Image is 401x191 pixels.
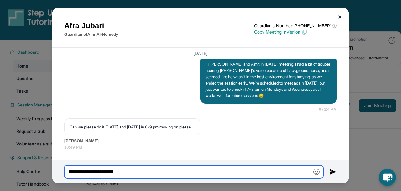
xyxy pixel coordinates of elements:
img: Close Icon [337,14,342,19]
p: Can we please do it [DATE] and [DATE] in 8-9 pm moving on please [70,124,195,130]
button: chat-button [379,169,396,186]
span: 07:24 PM [319,106,337,112]
img: Emoji [313,169,320,175]
span: [PERSON_NAME] [64,138,337,144]
p: Copy Meeting Invitation [254,29,337,35]
span: ⓘ [332,23,337,29]
p: Guardian's Number: [PHONE_NUMBER] [254,23,337,29]
h1: Afra Jubari [64,20,118,31]
img: Send icon [330,168,337,176]
span: 10:49 PM [64,144,337,150]
p: Hi [PERSON_NAME] and Amr! In [DATE] meeting, I had a bit of trouble hearing [PERSON_NAME]'s voice... [206,61,332,99]
p: Guardian of Amr Al-Homedy [64,31,118,38]
img: Copy Icon [302,29,307,35]
h3: [DATE] [64,50,337,57]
